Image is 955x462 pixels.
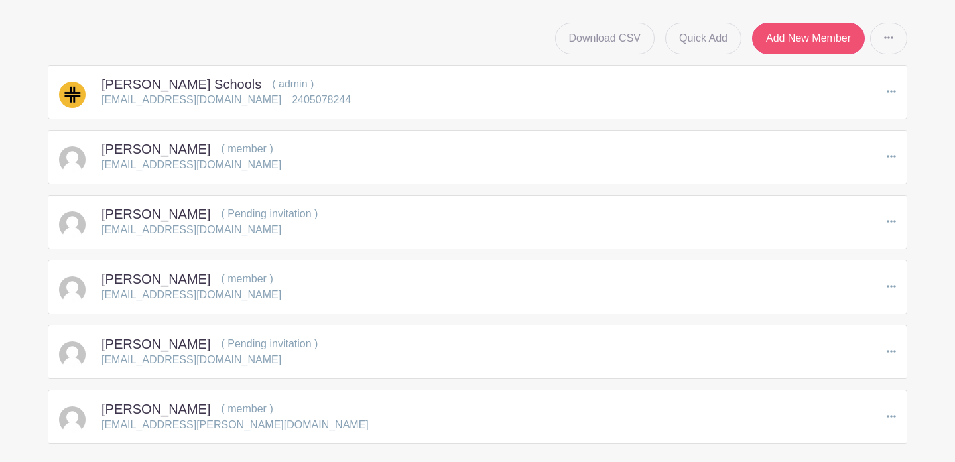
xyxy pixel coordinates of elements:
[101,76,261,92] h5: [PERSON_NAME] Schools
[101,417,369,433] p: [EMAIL_ADDRESS][PERSON_NAME][DOMAIN_NAME]
[221,143,273,154] span: ( member )
[59,341,86,368] img: default-ce2991bfa6775e67f084385cd625a349d9dcbb7a52a09fb2fda1e96e2d18dcdb.png
[101,141,210,157] h5: [PERSON_NAME]
[221,273,273,284] span: ( member )
[101,92,281,108] p: [EMAIL_ADDRESS][DOMAIN_NAME]
[101,222,281,238] p: [EMAIL_ADDRESS][DOMAIN_NAME]
[221,338,318,349] span: ( Pending invitation )
[101,157,281,173] p: [EMAIL_ADDRESS][DOMAIN_NAME]
[272,78,314,89] span: ( admin )
[221,208,318,219] span: ( Pending invitation )
[101,352,281,368] p: [EMAIL_ADDRESS][DOMAIN_NAME]
[59,406,86,433] img: default-ce2991bfa6775e67f084385cd625a349d9dcbb7a52a09fb2fda1e96e2d18dcdb.png
[59,276,86,303] img: default-ce2991bfa6775e67f084385cd625a349d9dcbb7a52a09fb2fda1e96e2d18dcdb.png
[752,23,865,54] a: Add New Member
[555,23,655,54] a: Download CSV
[101,287,281,303] p: [EMAIL_ADDRESS][DOMAIN_NAME]
[59,82,86,108] img: collective%20logo.jpeg
[59,211,86,238] img: default-ce2991bfa6775e67f084385cd625a349d9dcbb7a52a09fb2fda1e96e2d18dcdb.png
[101,206,210,222] h5: [PERSON_NAME]
[59,146,86,173] img: default-ce2991bfa6775e67f084385cd625a349d9dcbb7a52a09fb2fda1e96e2d18dcdb.png
[221,403,273,414] span: ( member )
[101,401,210,417] h5: [PERSON_NAME]
[101,271,210,287] h5: [PERSON_NAME]
[101,336,210,352] h5: [PERSON_NAME]
[665,23,741,54] a: Quick Add
[292,92,351,108] p: 2405078244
